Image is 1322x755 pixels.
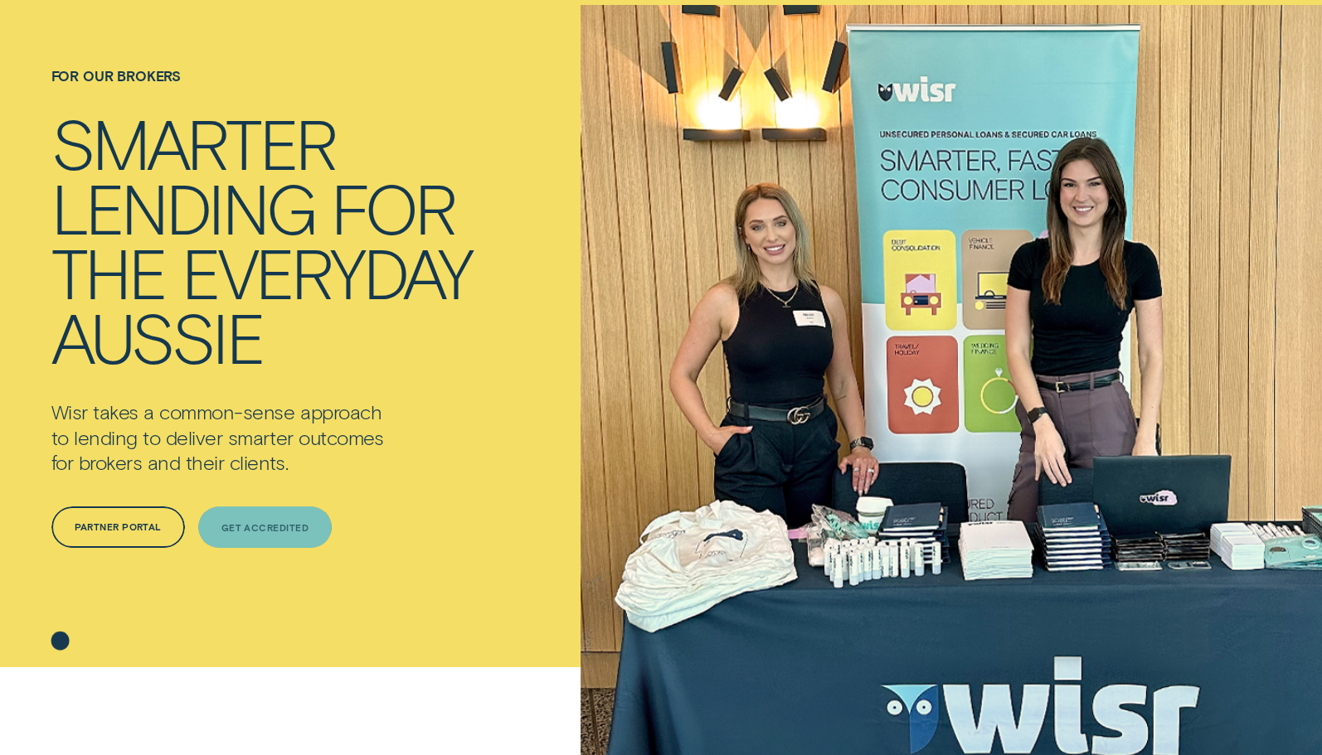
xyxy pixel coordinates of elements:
[221,524,309,532] div: Get Accredited
[181,240,471,304] div: everyday
[51,175,316,240] div: lending
[331,175,454,240] div: for
[51,68,472,110] h1: For Our Brokers
[51,506,185,548] a: Partner Portal
[51,110,336,175] div: Smarter
[51,304,263,369] div: Aussie
[51,399,454,475] p: Wisr takes a common-sense approach to lending to deliver smarter outcomes for brokers and their c...
[51,110,472,369] h4: Smarter lending for the everyday Aussie
[198,506,332,548] a: Get Accredited
[51,240,166,304] div: the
